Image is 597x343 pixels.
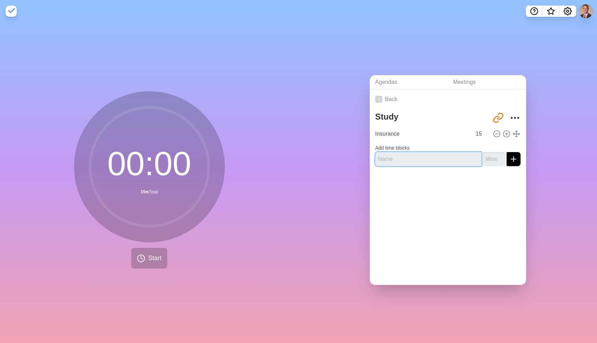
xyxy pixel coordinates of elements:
button: Share link [491,111,505,125]
a: Meetings [448,75,526,90]
img: timeblocks logo [6,6,17,17]
button: Settings [559,6,576,17]
span: Start [148,253,161,263]
button: What’s new [543,6,559,17]
a: Agendas [370,75,448,90]
input: Name [373,127,472,141]
a: Back [370,90,526,109]
label: Add time blocks [375,145,410,151]
button: Start [131,248,167,269]
button: More [508,111,522,125]
input: Mins [483,152,505,166]
input: Mins [473,127,490,141]
input: Name [375,152,481,166]
button: Help [526,6,543,17]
